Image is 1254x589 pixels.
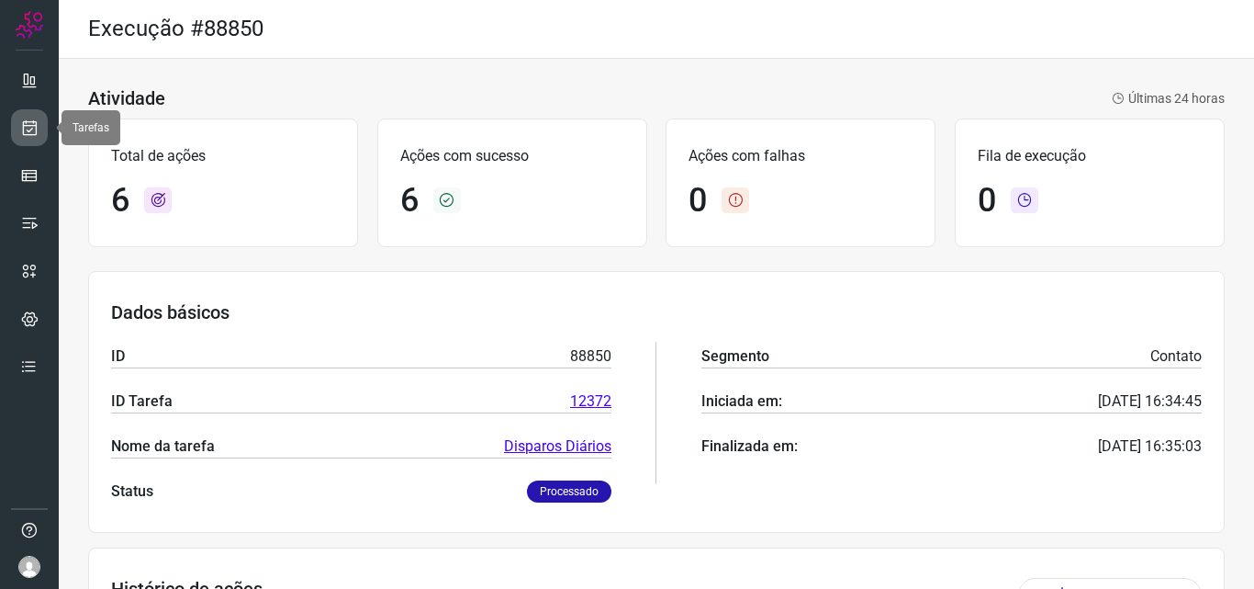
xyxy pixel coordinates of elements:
[88,16,263,42] h2: Execução #88850
[88,87,165,109] h3: Atividade
[111,301,1202,323] h3: Dados básicos
[1098,436,1202,458] p: [DATE] 16:35:03
[111,436,215,458] p: Nome da tarefa
[111,145,335,167] p: Total de ações
[73,121,109,134] span: Tarefas
[18,556,40,578] img: avatar-user-boy.jpg
[978,181,996,221] h1: 0
[570,391,611,413] a: 12372
[689,145,913,167] p: Ações com falhas
[570,345,611,368] p: 88850
[111,391,173,413] p: ID Tarefa
[701,391,782,413] p: Iniciada em:
[111,345,125,368] p: ID
[701,345,769,368] p: Segmento
[400,181,419,221] h1: 6
[1112,89,1225,108] p: Últimas 24 horas
[1098,391,1202,413] p: [DATE] 16:34:45
[701,436,798,458] p: Finalizada em:
[689,181,707,221] h1: 0
[111,181,129,221] h1: 6
[527,481,611,503] p: Processado
[504,436,611,458] a: Disparos Diários
[16,11,43,39] img: Logo
[111,481,153,503] p: Status
[400,145,624,167] p: Ações com sucesso
[1150,345,1202,368] p: Contato
[978,145,1202,167] p: Fila de execução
